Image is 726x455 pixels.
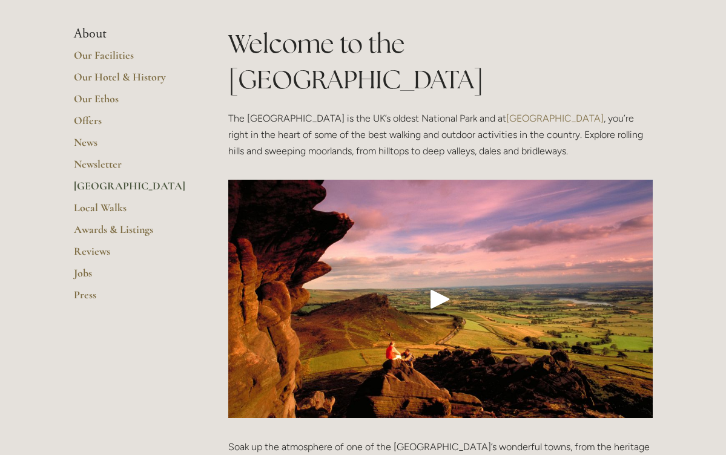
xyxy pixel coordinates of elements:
a: [GEOGRAPHIC_DATA] [506,113,604,124]
div: Play [426,284,455,313]
li: About [74,26,190,42]
a: [GEOGRAPHIC_DATA] [74,179,190,201]
a: News [74,136,190,157]
a: Our Ethos [74,92,190,114]
a: Offers [74,114,190,136]
p: The [GEOGRAPHIC_DATA] is the UK’s oldest National Park and at , you’re right in the heart of some... [228,110,653,160]
a: Jobs [74,266,190,288]
a: Press [74,288,190,310]
a: Newsletter [74,157,190,179]
h1: Welcome to the [GEOGRAPHIC_DATA] [228,26,653,97]
a: Reviews [74,244,190,266]
a: Our Hotel & History [74,70,190,92]
a: Our Facilities [74,48,190,70]
a: Local Walks [74,201,190,223]
a: Awards & Listings [74,223,190,244]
